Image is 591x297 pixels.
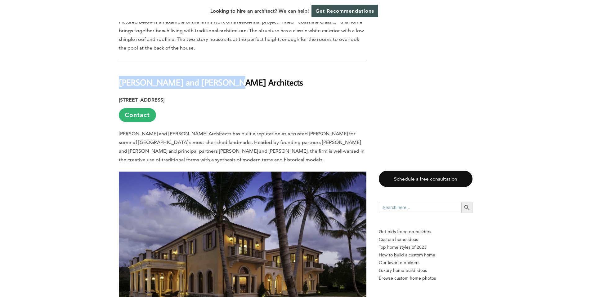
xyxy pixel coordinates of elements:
svg: Search [463,204,470,211]
iframe: Drift Widget Chat Controller [560,266,584,290]
a: Top home styles of 2023 [379,243,472,251]
a: Browse custom home photos [379,274,472,282]
a: Schedule a free consultation [379,171,472,187]
span: [PERSON_NAME] and [PERSON_NAME] Architects has built a reputation as a trusted [PERSON_NAME] for ... [119,131,365,163]
b: [PERSON_NAME] and [PERSON_NAME] Architects [119,77,303,88]
a: Luxury home build ideas [379,267,472,274]
a: Contact [119,108,156,122]
a: How to build a custom home [379,251,472,259]
a: Custom home ideas [379,236,472,243]
input: Search here... [379,202,461,213]
p: Get bids from top builders [379,228,472,236]
span: Pictured below is an example of the firm’s work on a residential project. Titled “Coastline Class... [119,19,364,51]
strong: [STREET_ADDRESS] [119,97,164,103]
a: Get Recommendations [311,5,378,17]
a: Our favorite builders [379,259,472,267]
